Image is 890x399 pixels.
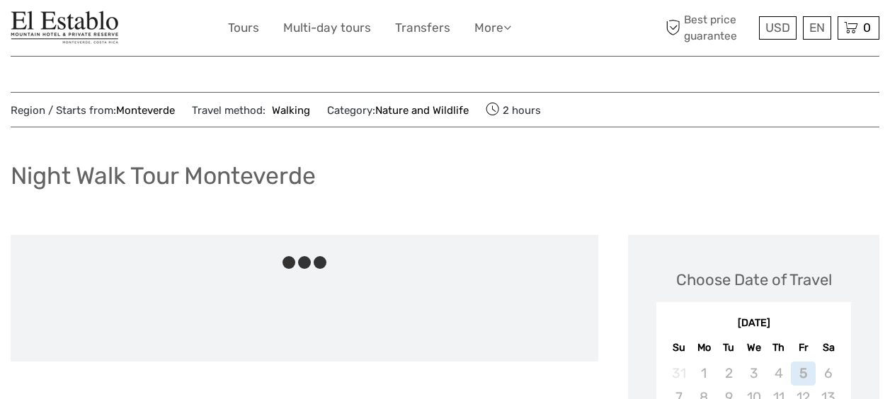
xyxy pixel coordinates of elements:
div: Not available Monday, September 1st, 2025 [692,362,717,385]
a: Walking [266,104,310,117]
a: More [474,18,511,38]
div: Not available Saturday, September 6th, 2025 [816,362,840,385]
div: We [741,338,766,357]
span: Best price guarantee [662,12,755,43]
div: [DATE] [656,316,851,331]
div: Th [766,338,791,357]
span: Category: [327,103,469,118]
div: Tu [717,338,741,357]
span: USD [765,21,790,35]
span: 2 hours [486,100,541,120]
a: Monteverde [116,104,175,117]
a: Transfers [395,18,450,38]
div: Su [666,338,691,357]
div: Not available Sunday, August 31st, 2025 [666,362,691,385]
div: Not available Thursday, September 4th, 2025 [766,362,791,385]
span: 0 [861,21,873,35]
a: Multi-day tours [283,18,371,38]
h1: Night Walk Tour Monteverde [11,161,316,190]
span: Region / Starts from: [11,103,175,118]
a: Nature and Wildlife [375,104,469,117]
a: Tours [228,18,259,38]
div: Not available Wednesday, September 3rd, 2025 [741,362,766,385]
div: Mo [692,338,717,357]
img: El Establo Mountain Hotel [11,11,120,45]
div: Fr [791,338,816,357]
span: Travel method: [192,100,310,120]
div: Not available Tuesday, September 2nd, 2025 [717,362,741,385]
div: EN [803,16,831,40]
div: Choose Date of Travel [676,269,832,291]
div: Sa [816,338,840,357]
div: Not available Friday, September 5th, 2025 [791,362,816,385]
